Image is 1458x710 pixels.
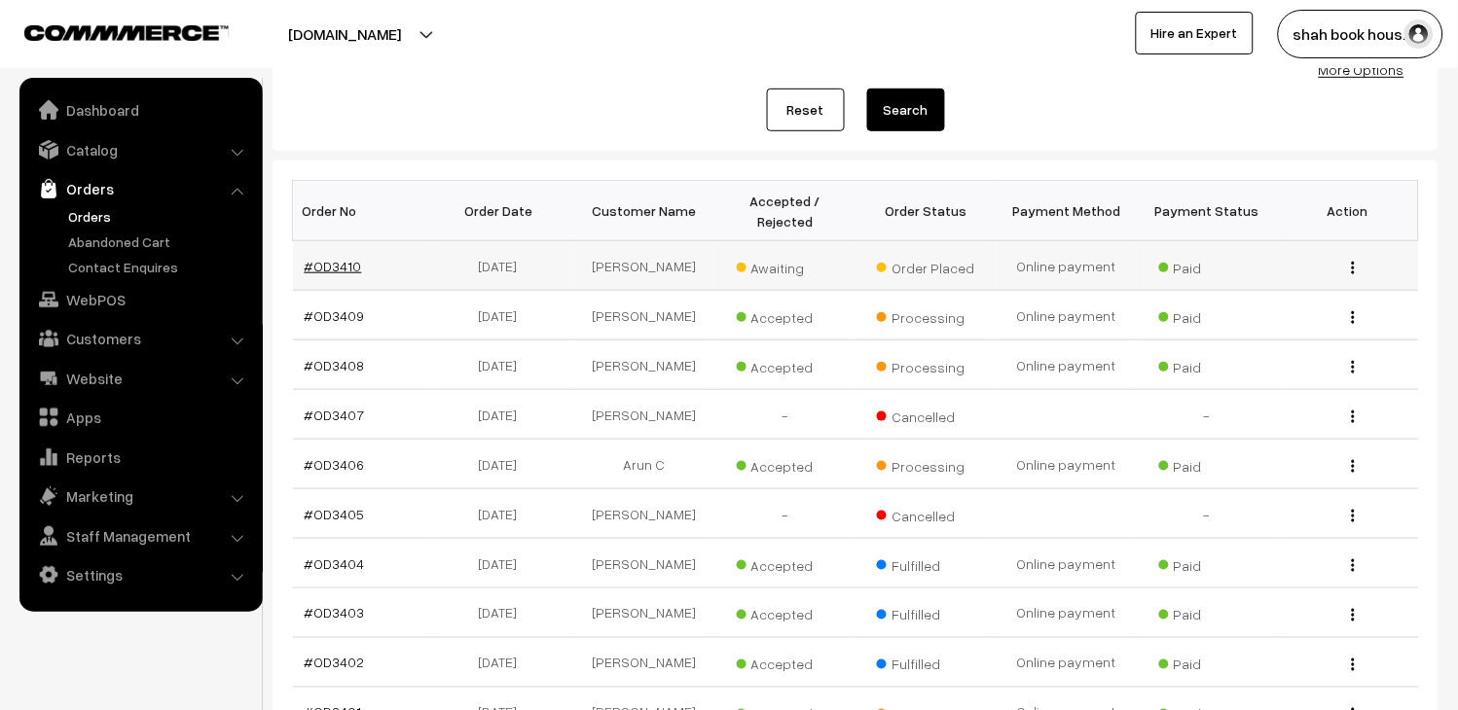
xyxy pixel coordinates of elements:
img: Menu [1352,460,1355,473]
td: [PERSON_NAME] [574,390,715,440]
th: Payment Status [1137,181,1278,241]
button: [DOMAIN_NAME] [220,10,469,58]
a: Staff Management [24,518,256,553]
td: - [714,489,856,539]
a: More Options [1319,61,1404,78]
td: [DATE] [433,241,574,291]
span: Processing [877,451,974,477]
a: #OD3410 [305,258,362,274]
img: Menu [1352,609,1355,621]
a: #OD3404 [305,555,365,572]
span: Fulfilled [877,650,974,675]
span: Fulfilled [877,550,974,576]
th: Order Status [856,181,997,241]
td: [DATE] [433,390,574,440]
a: Customers [24,321,256,356]
a: #OD3403 [305,605,365,621]
td: [PERSON_NAME] [574,291,715,340]
a: #OD3409 [305,307,365,324]
img: COMMMERCE [24,25,229,40]
td: [DATE] [433,340,574,390]
td: [PERSON_NAME] [574,539,715,588]
a: #OD3405 [305,506,365,522]
td: [PERSON_NAME] [574,489,715,539]
span: Paid [1159,253,1257,278]
span: Accepted [737,451,834,477]
td: [DATE] [433,638,574,688]
td: Arun C [574,440,715,489]
td: Online payment [997,440,1138,489]
span: Paid [1159,600,1257,625]
th: Order Date [433,181,574,241]
a: Settings [24,557,256,592]
span: Fulfilled [877,600,974,625]
td: [PERSON_NAME] [574,638,715,688]
a: Apps [24,400,256,435]
th: Action [1278,181,1419,241]
img: Menu [1352,361,1355,373]
a: Website [24,361,256,396]
td: [PERSON_NAME] [574,241,715,291]
span: Cancelled [877,402,974,427]
span: Order Placed [877,253,974,278]
th: Order No [293,181,434,241]
td: - [714,390,856,440]
a: Orders [24,171,256,206]
th: Payment Method [997,181,1138,241]
th: Accepted / Rejected [714,181,856,241]
a: Reset [767,89,845,131]
img: Menu [1352,311,1355,324]
td: [PERSON_NAME] [574,588,715,638]
span: Paid [1159,302,1257,328]
span: Processing [877,352,974,377]
a: Abandoned Cart [63,231,256,252]
td: Online payment [997,588,1138,638]
a: Dashboard [24,92,256,127]
span: Awaiting [737,253,834,278]
img: Menu [1352,262,1355,274]
a: Orders [63,206,256,227]
span: Accepted [737,352,834,377]
span: Accepted [737,550,834,576]
a: #OD3407 [305,407,365,423]
button: Search [867,89,945,131]
a: Marketing [24,479,256,514]
span: Accepted [737,600,834,625]
span: Processing [877,302,974,328]
span: Accepted [737,302,834,328]
span: Cancelled [877,501,974,526]
img: Menu [1352,559,1355,572]
span: Paid [1159,650,1257,675]
img: Menu [1352,658,1355,671]
td: [DATE] [433,291,574,340]
td: Online payment [997,241,1138,291]
span: Paid [1159,352,1257,377]
a: #OD3402 [305,655,365,671]
td: Online payment [997,638,1138,688]
td: [PERSON_NAME] [574,340,715,390]
td: Online payment [997,340,1138,390]
td: [DATE] [433,588,574,638]
td: Online payment [997,291,1138,340]
a: Catalog [24,132,256,167]
td: Online payment [997,539,1138,588]
span: Paid [1159,550,1257,576]
span: Accepted [737,650,834,675]
a: Reports [24,440,256,475]
a: COMMMERCE [24,19,195,43]
button: shah book hous… [1278,10,1443,58]
a: Hire an Expert [1136,12,1254,54]
a: WebPOS [24,282,256,317]
a: #OD3406 [305,456,365,473]
td: - [1137,489,1278,539]
td: [DATE] [433,440,574,489]
span: Paid [1159,451,1257,477]
a: #OD3408 [305,357,365,373]
th: Customer Name [574,181,715,241]
a: Contact Enquires [63,257,256,277]
img: user [1404,19,1434,49]
img: Menu [1352,510,1355,522]
td: - [1137,390,1278,440]
td: [DATE] [433,489,574,539]
img: Menu [1352,410,1355,423]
